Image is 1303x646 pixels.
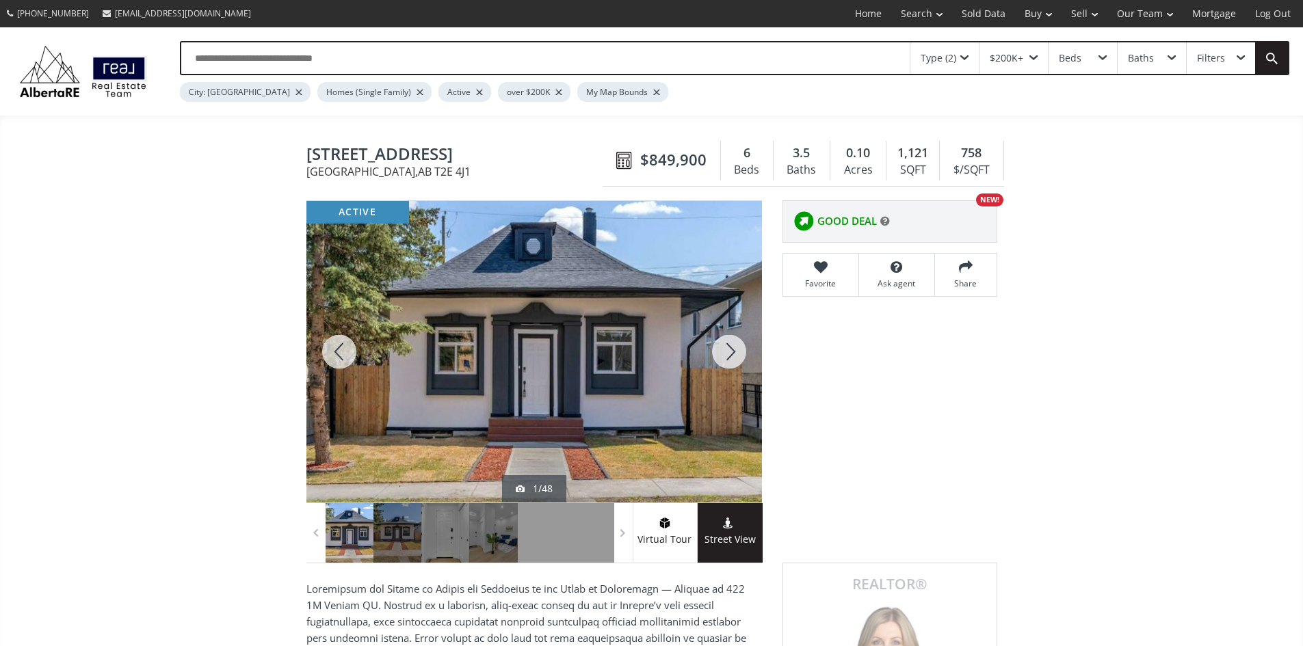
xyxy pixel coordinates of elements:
[837,160,879,180] div: Acres
[306,201,762,502] div: 224 8A Street NE Calgary, AB T2E 4J1 - Photo 1 of 48
[516,482,553,496] div: 1/48
[14,42,153,100] img: Logo
[1197,53,1225,63] div: Filters
[866,278,927,289] span: Ask agent
[780,144,823,162] div: 3.5
[658,517,672,528] img: virtual tour icon
[306,145,609,166] span: 224 8A Street NE
[633,532,697,548] span: Virtual Tour
[438,82,491,102] div: Active
[728,144,766,162] div: 6
[633,503,698,563] a: virtual tour iconVirtual Tour
[780,160,823,180] div: Baths
[640,149,707,170] span: $849,900
[837,144,879,162] div: 0.10
[498,82,570,102] div: over $200K
[897,144,928,162] span: 1,121
[947,144,996,162] div: 758
[698,532,763,548] span: Street View
[306,166,609,177] span: [GEOGRAPHIC_DATA] , AB T2E 4J1
[817,214,877,228] span: GOOD DEAL
[1059,53,1081,63] div: Beds
[976,193,1003,206] div: NEW!
[17,8,89,19] span: [PHONE_NUMBER]
[942,278,990,289] span: Share
[921,53,956,63] div: Type (2)
[96,1,258,26] a: [EMAIL_ADDRESS][DOMAIN_NAME]
[1128,53,1154,63] div: Baths
[947,160,996,180] div: $/SQFT
[115,8,251,19] span: [EMAIL_ADDRESS][DOMAIN_NAME]
[790,208,817,235] img: rating icon
[790,278,852,289] span: Favorite
[893,160,932,180] div: SQFT
[317,82,432,102] div: Homes (Single Family)
[990,53,1023,63] div: $200K+
[306,201,409,224] div: active
[728,160,766,180] div: Beds
[180,82,311,102] div: City: [GEOGRAPHIC_DATA]
[577,82,668,102] div: My Map Bounds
